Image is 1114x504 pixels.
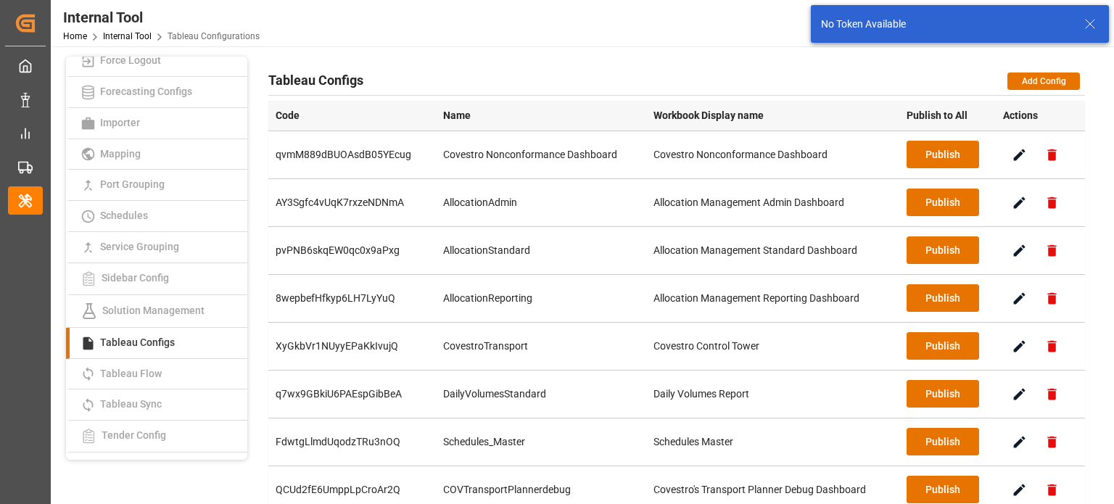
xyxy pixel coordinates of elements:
[96,368,166,379] span: Tableau Flow
[97,272,173,284] span: Sidebar Config
[96,54,165,66] span: Force Logout
[63,31,87,41] a: Home
[899,101,997,131] th: Publish to All
[96,398,166,410] span: Tableau Sync
[907,380,979,408] button: Publish
[97,429,170,441] span: Tender Config
[907,476,979,503] button: Publish
[436,131,646,178] td: Covestro Nonconformance Dashboard
[66,46,247,77] a: Force Logout
[268,322,436,370] td: XyGkbVr1NUyyEPaKkIvujQ
[268,226,436,274] td: pvPNB6skqEW0qc0x9aPxg
[96,148,145,160] span: Mapping
[646,226,899,274] td: Allocation Management Standard Dashboard
[646,418,899,466] td: Schedules Master
[646,322,899,370] td: Covestro Control Tower
[646,274,899,322] td: Allocation Management Reporting Dashboard
[646,131,899,178] td: Covestro Nonconformance Dashboard
[436,274,646,322] td: AllocationReporting
[66,263,247,295] a: Sidebar Config
[96,241,183,252] span: Service Grouping
[821,17,1070,32] div: No Token Available
[907,284,979,312] button: Publish
[66,328,247,359] a: Tableau Configs
[63,7,260,28] div: Internal Tool
[268,274,436,322] td: 8wepbefHfkyp6LH7LyYuQ
[996,101,1085,131] th: Actions
[66,108,247,139] a: Importer
[66,77,247,108] a: Forecasting Configs
[66,170,247,201] a: Port Grouping
[66,139,247,170] a: Mapping
[66,295,247,328] a: Solution Management
[96,178,169,190] span: Port Grouping
[907,141,979,168] button: Publish
[66,232,247,263] a: Service Grouping
[646,178,899,226] td: Allocation Management Admin Dashboard
[436,322,646,370] td: CovestroTransport
[436,418,646,466] td: Schedules_Master
[907,236,979,264] button: Publish
[1007,73,1080,90] button: Add Config
[646,101,899,131] th: Workbook Display name
[907,189,979,216] button: Publish
[646,370,899,418] td: Daily Volumes Report
[907,428,979,455] button: Publish
[436,226,646,274] td: AllocationStandard
[66,453,247,484] a: Vessel Management
[268,418,436,466] td: FdwtgLlmdUqodzTRu3nOQ
[268,67,363,92] h1: Tableau Configs
[268,131,436,178] td: qvmM889dBUOAsdB05YEcug
[907,332,979,360] button: Publish
[268,178,436,226] td: AY3Sgfc4vUqK7rxzeNDNmA
[436,101,646,131] th: Name
[66,389,247,421] a: Tableau Sync
[66,201,247,232] a: Schedules
[96,210,152,221] span: Schedules
[268,101,436,131] th: Code
[436,178,646,226] td: AllocationAdmin
[66,421,247,453] a: Tender Config
[66,359,247,390] a: Tableau Flow
[436,370,646,418] td: DailyVolumesStandard
[96,117,144,128] span: Importer
[98,304,209,315] span: Solution Management
[96,86,197,97] span: Forecasting Configs
[103,31,152,41] a: Internal Tool
[268,370,436,418] td: q7wx9GBkiU6PAEspGibBeA
[96,336,179,348] span: Tableau Configs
